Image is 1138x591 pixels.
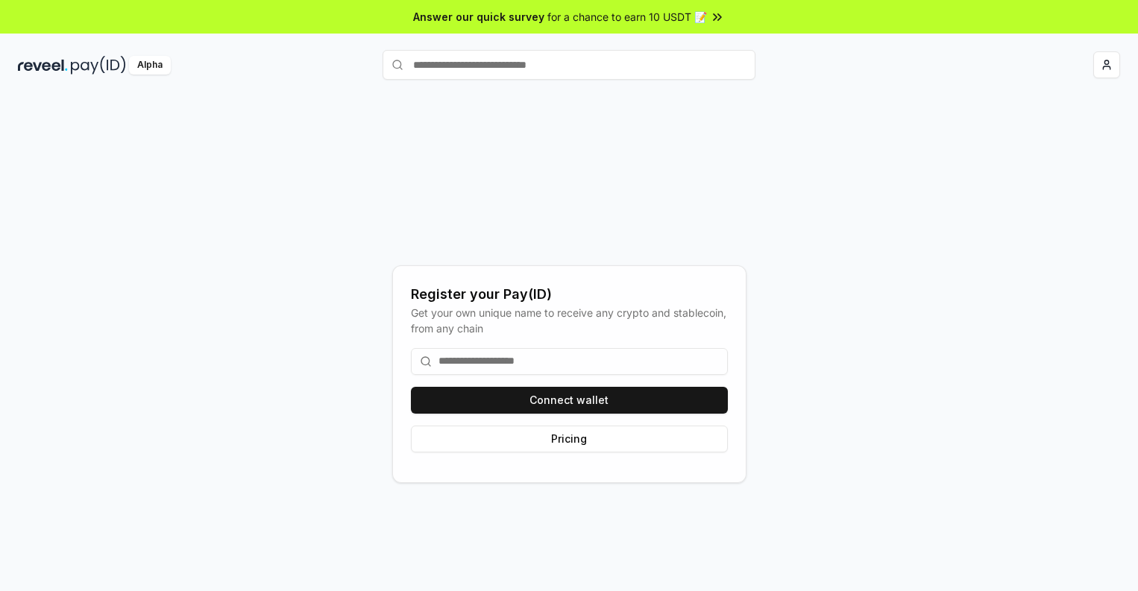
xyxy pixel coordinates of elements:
span: Answer our quick survey [413,9,544,25]
div: Register your Pay(ID) [411,284,728,305]
img: pay_id [71,56,126,75]
button: Pricing [411,426,728,452]
div: Get your own unique name to receive any crypto and stablecoin, from any chain [411,305,728,336]
img: reveel_dark [18,56,68,75]
button: Connect wallet [411,387,728,414]
div: Alpha [129,56,171,75]
span: for a chance to earn 10 USDT 📝 [547,9,707,25]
